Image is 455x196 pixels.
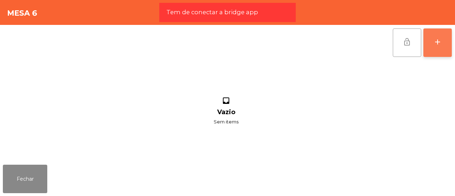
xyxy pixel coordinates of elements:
[403,38,411,46] span: lock_open
[423,28,452,57] button: add
[393,28,421,57] button: lock_open
[217,108,235,116] h1: Vazio
[433,38,442,46] div: add
[214,117,239,126] span: Sem items
[166,8,258,17] span: Tem de conectar a bridge app
[3,165,47,193] button: Fechar
[7,8,37,18] h4: Mesa 6
[221,96,231,107] i: inbox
